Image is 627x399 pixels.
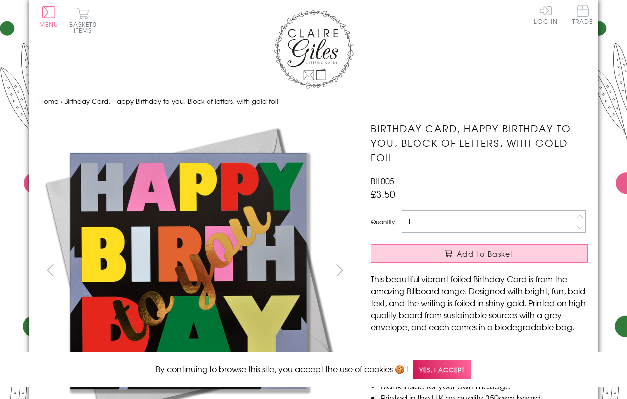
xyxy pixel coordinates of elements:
[457,249,514,259] span: Add to Basket
[371,175,394,187] span: BIL005
[39,96,58,106] a: Home
[74,20,97,35] span: 0 items
[371,273,588,333] p: This beautiful vibrant foiled Birthday Card is from the amazing Billboard range. Designed with br...
[328,259,351,281] button: next
[371,244,588,263] button: Add to Basket
[39,259,62,281] button: prev
[534,5,558,24] a: Log In
[39,20,59,29] span: Menu
[60,96,62,106] span: ›
[572,5,593,26] a: Trade
[64,96,278,106] span: Birthday Card, Happy Birthday to you, Block of letters, with gold foil
[39,91,588,112] nav: breadcrumbs
[413,360,471,380] span: Yes, I accept
[274,10,354,89] img: Claire Giles Greetings Cards
[69,8,97,33] button: Basket0 items
[371,217,395,226] label: Quantity
[572,5,593,24] span: Trade
[39,6,59,27] button: Menu
[371,187,395,200] span: £3.50
[371,121,588,164] h1: Birthday Card, Happy Birthday to you, Block of letters, with gold foil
